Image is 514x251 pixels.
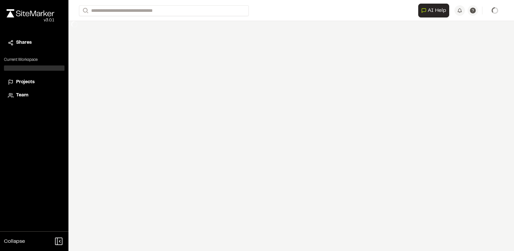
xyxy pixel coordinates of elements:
span: Projects [16,79,35,86]
span: AI Help [428,7,446,14]
span: Collapse [4,238,25,245]
div: Open AI Assistant [418,4,452,17]
a: Shares [8,39,61,46]
img: rebrand.png [7,9,54,17]
span: Shares [16,39,32,46]
span: Team [16,92,28,99]
button: Search [79,5,91,16]
p: Current Workspace [4,57,64,63]
a: Team [8,92,61,99]
a: Projects [8,79,61,86]
div: Oh geez...please don't... [7,17,54,23]
button: Open AI Assistant [418,4,449,17]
